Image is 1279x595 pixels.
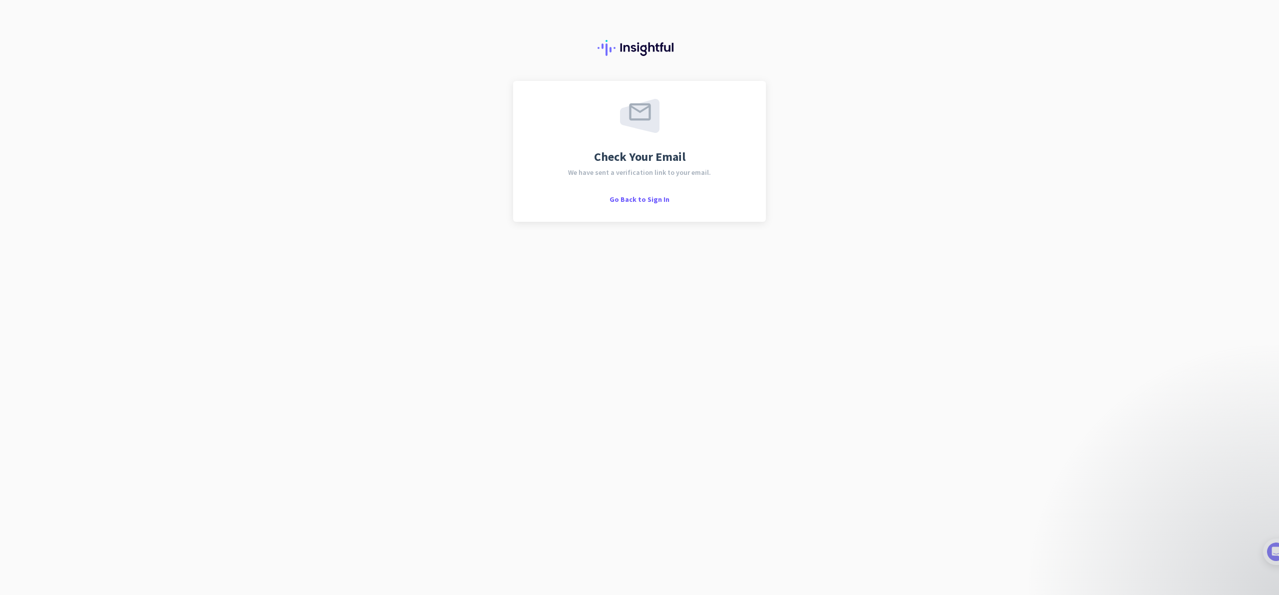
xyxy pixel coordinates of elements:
span: Go Back to Sign In [610,195,669,204]
img: Insightful [598,40,681,56]
span: We have sent a verification link to your email. [568,169,711,176]
img: email-sent [620,99,659,133]
span: Check Your Email [594,151,685,163]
